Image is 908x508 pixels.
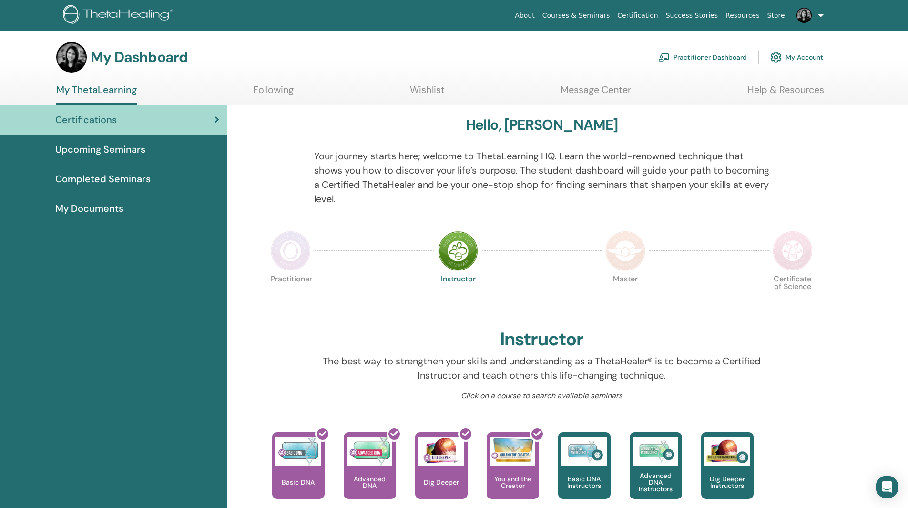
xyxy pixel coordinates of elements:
p: Basic DNA Instructors [558,476,611,489]
a: About [511,7,538,24]
img: Basic DNA Instructors [561,437,607,466]
span: Completed Seminars [55,172,151,186]
a: Help & Resources [747,84,824,103]
img: Advanced DNA Instructors [633,437,678,466]
p: Dig Deeper Instructors [701,476,754,489]
a: Success Stories [662,7,722,24]
img: chalkboard-teacher.svg [658,53,670,62]
a: Following [253,84,294,103]
a: My ThetaLearning [56,84,137,105]
p: Practitioner [271,275,311,315]
img: logo.png [63,5,177,26]
a: Certification [613,7,662,24]
a: Message Center [561,84,631,103]
img: Advanced DNA [347,437,392,466]
img: You and the Creator [490,437,535,463]
img: Basic DNA [275,437,321,466]
p: Advanced DNA [344,476,396,489]
h3: My Dashboard [91,49,188,66]
span: Certifications [55,113,117,127]
a: My Account [770,47,823,68]
img: default.jpg [796,8,812,23]
p: Your journey starts here; welcome to ThetaLearning HQ. Learn the world-renowned technique that sh... [314,149,769,206]
img: Dig Deeper Instructors [704,437,750,466]
img: Practitioner [271,231,311,271]
a: Store [764,7,789,24]
img: Certificate of Science [773,231,813,271]
p: Certificate of Science [773,275,813,315]
p: Instructor [438,275,478,315]
a: Courses & Seminars [539,7,614,24]
img: Dig Deeper [418,437,464,466]
p: Advanced DNA Instructors [630,472,682,492]
span: Upcoming Seminars [55,142,145,156]
h2: Instructor [500,329,583,351]
img: cog.svg [770,49,782,65]
p: Click on a course to search available seminars [314,390,769,402]
img: Master [605,231,645,271]
p: The best way to strengthen your skills and understanding as a ThetaHealer® is to become a Certifi... [314,354,769,383]
a: Practitioner Dashboard [658,47,747,68]
p: Master [605,275,645,315]
h3: Hello, [PERSON_NAME] [466,116,618,134]
img: default.jpg [56,42,87,73]
a: Wishlist [410,84,445,103]
div: Open Intercom Messenger [876,476,898,498]
span: My Documents [55,201,123,216]
p: Dig Deeper [420,479,463,486]
p: You and the Creator [487,476,539,489]
a: Resources [722,7,764,24]
img: Instructor [438,231,478,271]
